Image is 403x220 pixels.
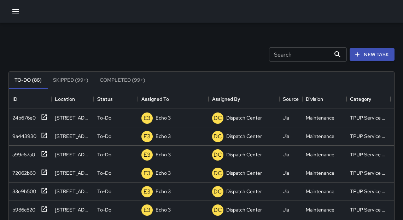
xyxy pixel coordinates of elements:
[306,89,323,109] div: Division
[12,89,17,109] div: ID
[350,48,395,61] button: New Task
[55,89,75,109] div: Location
[306,151,334,158] div: Maintenance
[283,188,289,195] div: Jia
[226,188,262,195] p: Dispatch Center
[214,206,222,214] p: DC
[10,130,36,140] div: 9a443930
[156,133,171,140] p: Echo 3
[279,89,302,109] div: Source
[55,114,90,121] div: 2216 Broadway
[214,169,222,178] p: DC
[144,132,151,141] p: E3
[94,89,138,109] div: Status
[306,114,334,121] div: Maintenance
[350,169,387,176] div: TPUP Service Requested
[55,151,90,158] div: 2216 Broadway
[306,169,334,176] div: Maintenance
[141,89,169,109] div: Assigned To
[214,114,222,122] p: DC
[94,72,151,89] button: Completed (99+)
[138,89,209,109] div: Assigned To
[156,169,171,176] p: Echo 3
[350,114,387,121] div: TPUP Service Requested
[212,89,240,109] div: Assigned By
[156,114,171,121] p: Echo 3
[97,206,111,213] p: To-Do
[97,133,111,140] p: To-Do
[51,89,94,109] div: Location
[214,132,222,141] p: DC
[306,206,334,213] div: Maintenance
[97,89,113,109] div: Status
[283,133,289,140] div: Jia
[10,148,35,158] div: a99c67a0
[346,89,391,109] div: Category
[283,169,289,176] div: Jia
[350,89,371,109] div: Category
[283,151,289,158] div: Jia
[226,133,262,140] p: Dispatch Center
[55,169,90,176] div: 2315 Valdez Street
[226,206,262,213] p: Dispatch Center
[10,185,36,195] div: 33e9b500
[55,133,90,140] div: 2216 Broadway
[9,72,47,89] button: To-Do (86)
[10,167,36,176] div: 72062b60
[9,89,51,109] div: ID
[226,151,262,158] p: Dispatch Center
[350,151,387,158] div: TPUP Service Requested
[55,206,90,213] div: 303 19th Street
[55,188,90,195] div: 1999 Harrison Street
[156,151,171,158] p: Echo 3
[306,133,334,140] div: Maintenance
[97,151,111,158] p: To-Do
[283,206,289,213] div: Jia
[209,89,279,109] div: Assigned By
[302,89,346,109] div: Division
[97,114,111,121] p: To-Do
[350,133,387,140] div: TPUP Service Requested
[214,151,222,159] p: DC
[144,114,151,122] p: E3
[156,206,171,213] p: Echo 3
[97,169,111,176] p: To-Do
[283,89,299,109] div: Source
[306,188,334,195] div: Maintenance
[226,114,262,121] p: Dispatch Center
[144,169,151,178] p: E3
[144,187,151,196] p: E3
[144,206,151,214] p: E3
[350,188,387,195] div: TPUP Service Requested
[156,188,171,195] p: Echo 3
[226,169,262,176] p: Dispatch Center
[10,203,35,213] div: b986c820
[214,187,222,196] p: DC
[47,72,94,89] button: Skipped (99+)
[283,114,289,121] div: Jia
[97,188,111,195] p: To-Do
[144,151,151,159] p: E3
[10,111,36,121] div: 24b676e0
[350,206,387,213] div: TPUP Service Requested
